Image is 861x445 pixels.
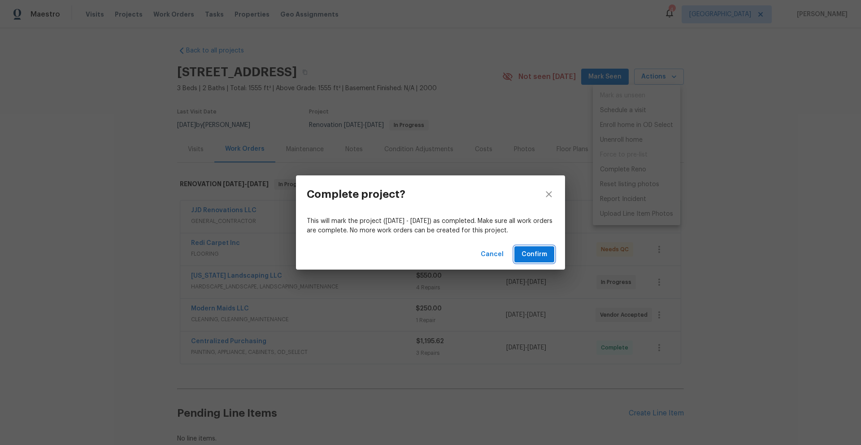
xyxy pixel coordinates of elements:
span: Confirm [522,249,547,260]
h3: Complete project? [307,188,405,201]
p: This will mark the project ([DATE] - [DATE]) as completed. Make sure all work orders are complete... [307,217,554,236]
button: close [533,175,565,213]
button: Confirm [514,246,554,263]
button: Cancel [477,246,507,263]
span: Cancel [481,249,504,260]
